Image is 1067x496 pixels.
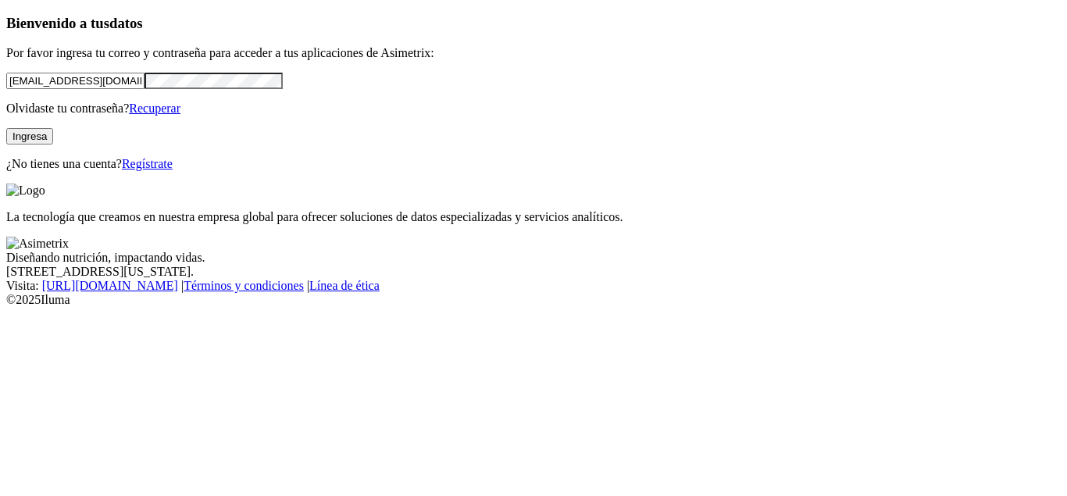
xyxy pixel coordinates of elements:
[6,157,1061,171] p: ¿No tienes una cuenta?
[6,184,45,198] img: Logo
[42,279,178,292] a: [URL][DOMAIN_NAME]
[122,157,173,170] a: Regístrate
[6,237,69,251] img: Asimetrix
[6,251,1061,265] div: Diseñando nutrición, impactando vidas.
[6,279,1061,293] div: Visita : | |
[6,128,53,145] button: Ingresa
[129,102,180,115] a: Recuperar
[184,279,304,292] a: Términos y condiciones
[309,279,380,292] a: Línea de ética
[6,73,145,89] input: Tu correo
[6,265,1061,279] div: [STREET_ADDRESS][US_STATE].
[109,15,143,31] span: datos
[6,15,1061,32] h3: Bienvenido a tus
[6,210,1061,224] p: La tecnología que creamos en nuestra empresa global para ofrecer soluciones de datos especializad...
[6,293,1061,307] div: © 2025 Iluma
[6,102,1061,116] p: Olvidaste tu contraseña?
[6,46,1061,60] p: Por favor ingresa tu correo y contraseña para acceder a tus aplicaciones de Asimetrix:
